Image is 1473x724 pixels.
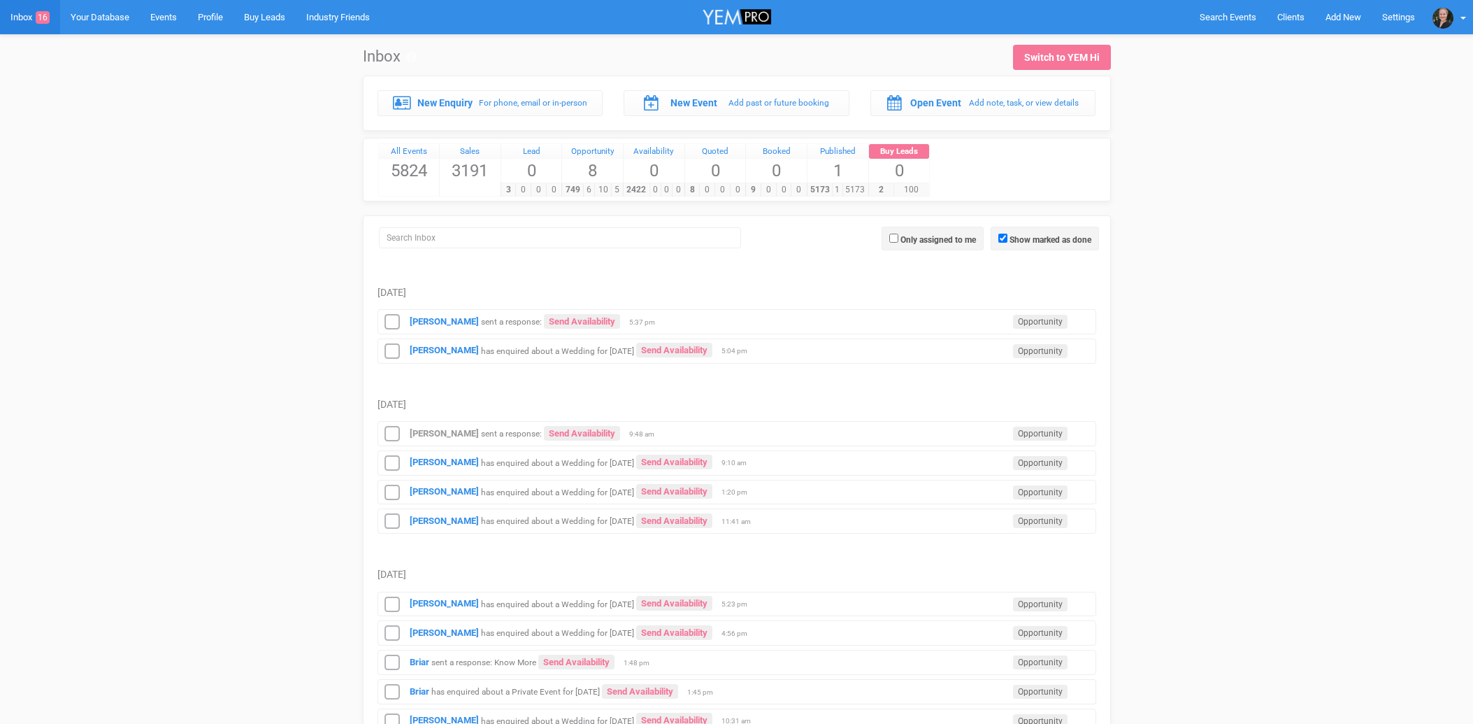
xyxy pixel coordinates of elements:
span: 0 [649,183,661,197]
span: 0 [746,159,807,183]
span: Opportunity [1013,315,1068,329]
a: Briar [410,657,429,667]
a: Sales [440,144,501,159]
a: Send Availability [636,343,712,357]
small: sent a response: Know More [431,658,536,667]
a: New Event Add past or future booking [624,90,849,115]
a: New Enquiry For phone, email or in-person [378,90,603,115]
input: Search Inbox [379,227,741,248]
span: 3 [501,183,517,197]
span: Opportunity [1013,685,1068,699]
span: 5:37 pm [629,318,664,327]
span: 5173 [807,183,833,197]
img: open-uri20250213-2-1m688p0 [1432,8,1453,29]
a: Lead [501,144,562,159]
a: [PERSON_NAME] [410,627,479,638]
a: Send Availability [544,426,620,441]
small: has enquired about a Private Event for [DATE] [431,687,600,697]
label: Only assigned to me [900,234,976,246]
small: sent a response: [481,317,542,327]
span: 11:41 am [721,517,756,527]
span: 1:48 pm [624,658,659,668]
span: 0 [515,183,531,197]
span: 16 [36,11,50,24]
small: Add past or future booking [728,98,829,108]
a: Booked [746,144,807,159]
a: Availability [624,144,684,159]
span: 2422 [623,183,649,197]
span: 5:23 pm [721,599,756,609]
small: has enquired about a Wedding for [DATE] [481,599,634,609]
a: Send Availability [538,655,615,669]
span: Clients [1277,12,1305,22]
span: 1 [832,183,843,197]
span: Add New [1325,12,1361,22]
small: has enquired about a Wedding for [DATE] [481,516,634,526]
a: Quoted [685,144,746,159]
label: Open Event [910,96,961,110]
small: For phone, email or in-person [479,98,587,108]
span: 0 [791,183,807,197]
span: 4:56 pm [721,629,756,639]
a: Send Availability [636,596,712,611]
span: Opportunity [1013,597,1068,611]
label: Show marked as done [1009,234,1091,246]
span: 2 [868,183,894,197]
span: 0 [624,159,684,183]
a: Send Availability [544,314,620,329]
a: Send Availability [636,484,712,499]
a: Buy Leads [869,144,930,159]
span: 5824 [379,159,440,183]
a: Opportunity [562,144,623,159]
small: Add note, task, or view details [969,98,1079,108]
span: 0 [672,183,684,197]
label: New Event [670,96,717,110]
a: All Events [379,144,440,159]
span: 1 [807,159,868,183]
a: [PERSON_NAME] [410,516,479,526]
span: 6 [583,183,595,197]
span: 0 [776,183,792,197]
span: 1:45 pm [687,688,722,697]
span: 0 [714,183,731,197]
a: [PERSON_NAME] [410,316,479,327]
h1: Inbox [363,48,417,65]
span: 5173 [842,183,868,197]
span: 749 [561,183,583,197]
span: 0 [730,183,746,197]
a: Published [807,144,868,159]
span: 0 [661,183,673,197]
a: [PERSON_NAME] [410,598,479,609]
a: Send Availability [602,684,678,699]
a: [PERSON_NAME] [410,428,479,439]
a: [PERSON_NAME] [410,486,479,497]
span: 0 [685,159,746,183]
span: 5 [611,183,623,197]
small: has enquired about a Wedding for [DATE] [481,628,634,638]
span: Opportunity [1013,514,1068,528]
a: Send Availability [636,455,712,469]
h5: [DATE] [378,399,1096,410]
span: Opportunity [1013,655,1068,669]
span: 9:48 am [629,430,664,439]
small: has enquired about a Wedding for [DATE] [481,346,634,355]
a: [PERSON_NAME] [410,457,479,467]
h5: [DATE] [378,569,1096,580]
span: 1:20 pm [721,488,756,497]
a: [PERSON_NAME] [410,345,479,355]
span: Opportunity [1013,344,1068,358]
